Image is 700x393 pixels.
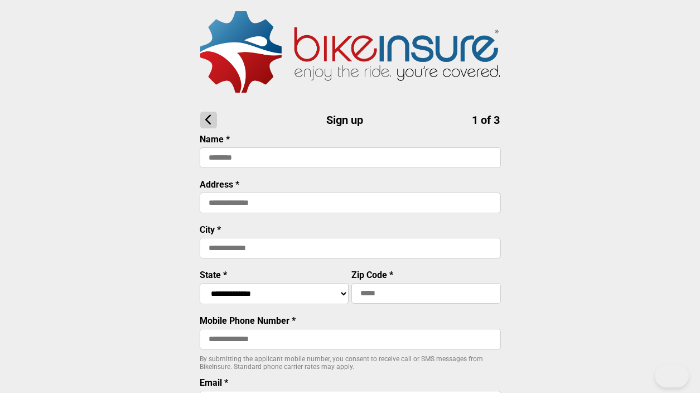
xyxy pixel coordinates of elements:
[472,113,500,127] span: 1 of 3
[200,355,501,371] p: By submitting the applicant mobile number, you consent to receive call or SMS messages from BikeI...
[200,179,239,190] label: Address *
[200,112,500,128] h1: Sign up
[655,364,689,387] iframe: Toggle Customer Support
[200,134,230,145] label: Name *
[200,224,221,235] label: City *
[200,270,227,280] label: State *
[200,315,296,326] label: Mobile Phone Number *
[351,270,393,280] label: Zip Code *
[200,377,228,388] label: Email *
